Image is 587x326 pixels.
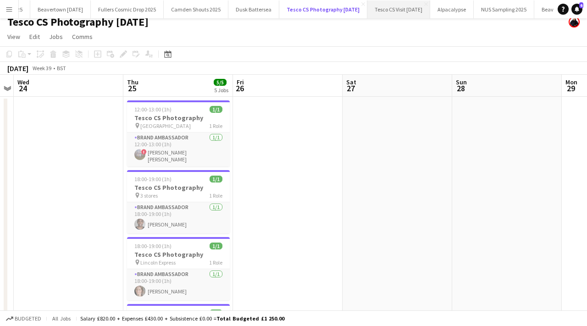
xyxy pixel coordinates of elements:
span: 24 [16,83,29,94]
button: Budgeted [5,314,43,324]
span: 1 Role [209,192,222,199]
span: 27 [345,83,356,94]
button: NUS Sampling 2025 [474,0,534,18]
span: 1/1 [210,176,222,182]
span: ! [141,149,147,155]
div: BST [57,65,66,72]
span: 18:00-19:00 (1h) [134,309,172,316]
span: Wed [17,78,29,86]
span: 1/1 [210,243,222,249]
div: Salary £820.00 + Expenses £430.00 + Subsistence £0.00 = [80,315,284,322]
span: 26 [235,83,244,94]
span: [GEOGRAPHIC_DATA] [140,122,191,129]
div: [DATE] [7,64,28,73]
span: 3 stores [140,192,158,199]
button: Tesco CS Photography [DATE] [279,0,367,18]
span: Mon [565,78,577,86]
button: Alpacalypse [430,0,474,18]
span: 12:00-13:00 (1h) [134,106,172,113]
a: Edit [26,31,44,43]
span: 1 Role [209,122,222,129]
span: Sun [456,78,467,86]
span: Edit [29,33,40,41]
span: 1/1 [210,106,222,113]
span: 5/5 [214,79,227,86]
app-card-role: Brand Ambassador1/118:00-19:00 (1h)[PERSON_NAME] [127,269,230,300]
app-job-card: 18:00-19:00 (1h)1/1Tesco CS Photography 3 stores1 RoleBrand Ambassador1/118:00-19:00 (1h)[PERSON_... [127,170,230,233]
span: Comms [72,33,93,41]
span: 25 [126,83,138,94]
span: 18:00-19:00 (1h) [134,176,172,182]
a: Comms [68,31,96,43]
button: Tesco CS Visit [DATE] [367,0,430,18]
span: 6 [579,2,583,8]
span: All jobs [50,315,72,322]
a: Jobs [45,31,66,43]
span: Fri [237,78,244,86]
a: View [4,31,24,43]
button: Dusk Battersea [228,0,279,18]
app-user-avatar: Danielle Ferguson [569,17,580,28]
span: Sat [346,78,356,86]
h3: Tesco CS Photography [127,114,230,122]
span: View [7,33,20,41]
span: 18:00-19:00 (1h) [134,243,172,249]
h3: Tesco CS Photography [127,250,230,259]
span: Budgeted [15,315,41,322]
span: Week 39 [30,65,53,72]
span: Thu [127,78,138,86]
div: 5 Jobs [214,87,228,94]
span: 1/1 [210,309,222,316]
span: 28 [454,83,467,94]
h3: Tesco CS Photography [127,183,230,192]
button: Camden Shouts 2025 [164,0,228,18]
span: 1 Role [209,259,222,266]
app-job-card: 18:00-19:00 (1h)1/1Tesco CS Photography Lincoln Express1 RoleBrand Ambassador1/118:00-19:00 (1h)[... [127,237,230,300]
h1: Tesco CS Photography [DATE] [7,15,149,29]
a: 6 [571,4,582,15]
span: Lincoln Express [140,259,176,266]
app-job-card: 12:00-13:00 (1h)1/1Tesco CS Photography [GEOGRAPHIC_DATA]1 RoleBrand Ambassador1/112:00-13:00 (1h... [127,100,230,166]
span: Jobs [49,33,63,41]
span: 29 [564,83,577,94]
app-card-role: Brand Ambassador1/112:00-13:00 (1h)![PERSON_NAME] [PERSON_NAME] [127,133,230,166]
span: Total Budgeted £1 250.00 [216,315,284,322]
app-card-role: Brand Ambassador1/118:00-19:00 (1h)[PERSON_NAME] [127,202,230,233]
button: Beavertown [DATE] [30,0,91,18]
button: Fullers Cosmic Drop 2025 [91,0,164,18]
